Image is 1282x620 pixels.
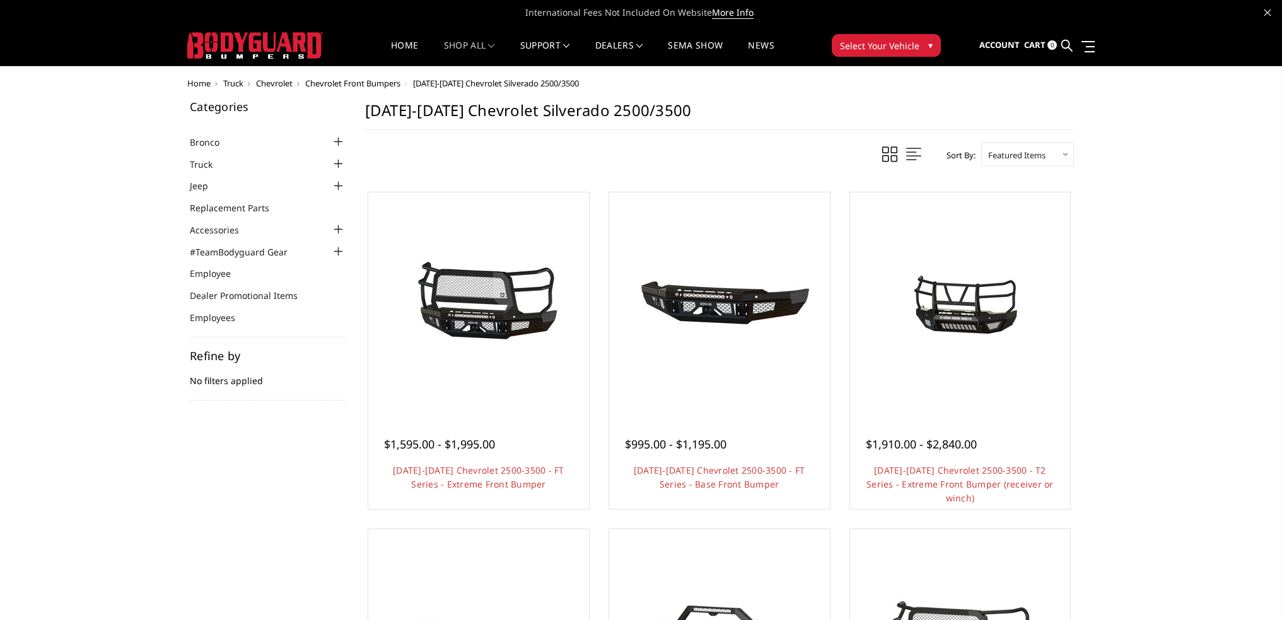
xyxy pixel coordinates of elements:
[190,158,228,171] a: Truck
[305,78,400,89] a: Chevrolet Front Bumpers
[256,78,293,89] a: Chevrolet
[190,311,251,324] a: Employees
[1024,28,1057,62] a: Cart 0
[223,78,243,89] a: Truck
[384,436,495,452] span: $1,595.00 - $1,995.00
[190,350,346,401] div: No filters applied
[190,289,313,302] a: Dealer Promotional Items
[391,41,418,66] a: Home
[612,196,827,410] a: 2024-2025 Chevrolet 2500-3500 - FT Series - Base Front Bumper 2024-2025 Chevrolet 2500-3500 - FT ...
[187,78,211,89] a: Home
[1024,39,1046,50] span: Cart
[979,39,1020,50] span: Account
[866,464,1054,504] a: [DATE]-[DATE] Chevrolet 2500-3500 - T2 Series - Extreme Front Bumper (receiver or winch)
[520,41,570,66] a: Support
[940,146,976,165] label: Sort By:
[634,464,805,490] a: [DATE]-[DATE] Chevrolet 2500-3500 - FT Series - Base Front Bumper
[668,41,723,66] a: SEMA Show
[190,101,346,112] h5: Categories
[866,436,977,452] span: $1,910.00 - $2,840.00
[979,28,1020,62] a: Account
[748,41,774,66] a: News
[444,41,495,66] a: shop all
[190,201,285,214] a: Replacement Parts
[187,32,323,59] img: BODYGUARD BUMPERS
[625,436,726,452] span: $995.00 - $1,195.00
[190,350,346,361] h5: Refine by
[190,136,235,149] a: Bronco
[928,38,933,52] span: ▾
[190,267,247,280] a: Employee
[190,223,255,237] a: Accessories
[413,78,579,89] span: [DATE]-[DATE] Chevrolet Silverado 2500/3500
[393,464,564,490] a: [DATE]-[DATE] Chevrolet 2500-3500 - FT Series - Extreme Front Bumper
[712,6,754,19] a: More Info
[190,179,224,192] a: Jeep
[595,41,643,66] a: Dealers
[853,196,1068,410] a: 2024-2025 Chevrolet 2500-3500 - T2 Series - Extreme Front Bumper (receiver or winch) 2024-2025 Ch...
[365,101,1074,130] h1: [DATE]-[DATE] Chevrolet Silverado 2500/3500
[371,196,586,410] a: 2024-2025 Chevrolet 2500-3500 - FT Series - Extreme Front Bumper 2024-2025 Chevrolet 2500-3500 - ...
[1047,40,1057,50] span: 0
[190,245,303,259] a: #TeamBodyguard Gear
[840,39,919,52] span: Select Your Vehicle
[832,34,941,57] button: Select Your Vehicle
